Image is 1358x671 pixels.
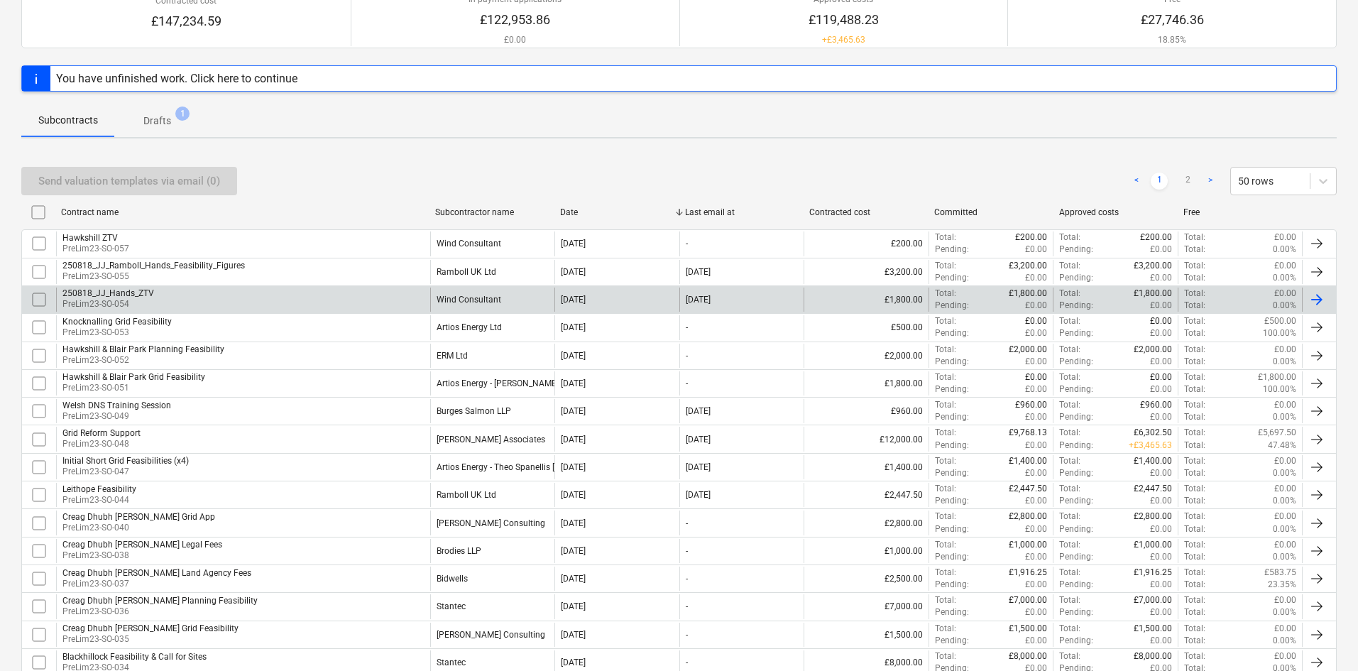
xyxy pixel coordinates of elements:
[437,630,545,640] div: Blake Clough Consulting
[686,406,711,416] div: [DATE]
[1134,511,1172,523] p: £2,800.00
[1184,399,1205,411] p: Total :
[1059,495,1093,507] p: Pending :
[1184,511,1205,523] p: Total :
[437,490,496,500] div: Ramboll UK Ltd
[804,483,929,507] div: £2,447.50
[804,288,929,312] div: £1,800.00
[1150,315,1172,327] p: £0.00
[56,72,297,85] div: You have unfinished work. Click here to continue
[437,435,545,444] div: Hutcheson Associates
[437,574,468,584] div: Bidwells
[1150,272,1172,284] p: £0.00
[1025,606,1047,618] p: £0.00
[1134,427,1172,439] p: £6,302.50
[561,546,586,556] div: [DATE]
[561,406,586,416] div: [DATE]
[62,344,224,354] div: Hawkshill & Blair Park Planning Feasibility
[935,231,956,244] p: Total :
[1059,231,1080,244] p: Total :
[1273,551,1296,563] p: 0.00%
[935,440,969,452] p: Pending :
[62,438,141,450] p: PreLim23-SO-048
[62,633,239,645] p: PreLim23-SO-035
[62,623,239,633] div: Creag Dhubh [PERSON_NAME] Grid Feasibility
[1059,300,1093,312] p: Pending :
[935,511,956,523] p: Total :
[1059,207,1173,217] div: Approved costs
[1134,344,1172,356] p: £2,000.00
[143,114,171,129] p: Drafts
[1273,300,1296,312] p: 0.00%
[1273,635,1296,647] p: 0.00%
[1264,315,1296,327] p: £500.00
[1274,344,1296,356] p: £0.00
[1184,327,1205,339] p: Total :
[935,467,969,479] p: Pending :
[935,594,956,606] p: Total :
[1025,635,1047,647] p: £0.00
[1059,427,1080,439] p: Total :
[685,207,799,217] div: Last email at
[1151,173,1168,190] a: Page 1 is your current page
[38,113,98,128] p: Subcontracts
[1274,594,1296,606] p: £0.00
[935,523,969,535] p: Pending :
[1025,467,1047,479] p: £0.00
[561,239,586,249] div: [DATE]
[1273,523,1296,535] p: 0.00%
[935,539,956,551] p: Total :
[1059,327,1093,339] p: Pending :
[1025,523,1047,535] p: £0.00
[1059,623,1080,635] p: Total :
[1134,539,1172,551] p: £1,000.00
[1273,495,1296,507] p: 0.00%
[1202,173,1219,190] a: Next page
[686,518,688,528] div: -
[1258,371,1296,383] p: £1,800.00
[1009,511,1047,523] p: £2,800.00
[62,428,141,438] div: Grid Reform Support
[62,261,245,271] div: 250818_JJ_Ramboll_Hands_Feasibility_Figures
[809,11,879,28] p: £119,488.23
[935,288,956,300] p: Total :
[1184,606,1205,618] p: Total :
[935,650,956,662] p: Total :
[1009,539,1047,551] p: £1,000.00
[1134,594,1172,606] p: £7,000.00
[1059,371,1080,383] p: Total :
[1025,495,1047,507] p: £0.00
[561,574,586,584] div: [DATE]
[935,300,969,312] p: Pending :
[62,494,136,506] p: PreLim23-SO-044
[935,427,956,439] p: Total :
[686,574,688,584] div: -
[437,295,501,305] div: Wind Consultant
[437,406,511,416] div: Burges Salmon LLP
[1025,244,1047,256] p: £0.00
[804,371,929,395] div: £1,800.00
[1274,539,1296,551] p: £0.00
[1128,173,1145,190] a: Previous page
[1184,411,1205,423] p: Total :
[1059,635,1093,647] p: Pending :
[804,315,929,339] div: £500.00
[437,518,545,528] div: Blake Clough Consulting
[1150,635,1172,647] p: £0.00
[804,511,929,535] div: £2,800.00
[1015,231,1047,244] p: £200.00
[1059,511,1080,523] p: Total :
[1273,467,1296,479] p: 0.00%
[1273,356,1296,368] p: 0.00%
[935,344,956,356] p: Total :
[686,295,711,305] div: [DATE]
[935,260,956,272] p: Total :
[62,512,215,522] div: Creag Dhubh [PERSON_NAME] Grid App
[1025,272,1047,284] p: £0.00
[1150,244,1172,256] p: £0.00
[1287,603,1358,671] iframe: Chat Widget
[935,623,956,635] p: Total :
[62,400,171,410] div: Welsh DNS Training Session
[1059,399,1080,411] p: Total :
[1184,315,1205,327] p: Total :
